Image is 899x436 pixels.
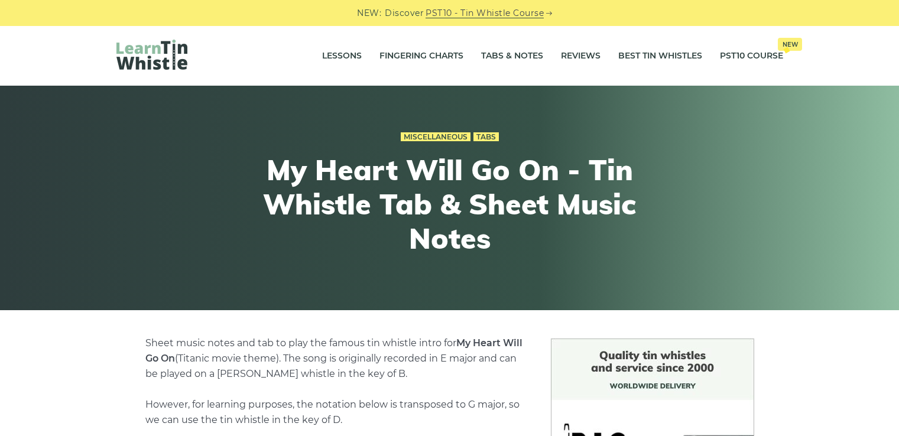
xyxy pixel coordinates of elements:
[145,336,522,428] p: Sheet music notes and tab to play the famous tin whistle intro for (Titanic movie theme). The son...
[322,41,362,71] a: Lessons
[379,41,463,71] a: Fingering Charts
[561,41,601,71] a: Reviews
[720,41,783,71] a: PST10 CourseNew
[401,132,470,142] a: Miscellaneous
[232,153,667,255] h1: My Heart Will Go On - Tin Whistle Tab & Sheet Music Notes
[618,41,702,71] a: Best Tin Whistles
[116,40,187,70] img: LearnTinWhistle.com
[481,41,543,71] a: Tabs & Notes
[778,38,802,51] span: New
[473,132,499,142] a: Tabs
